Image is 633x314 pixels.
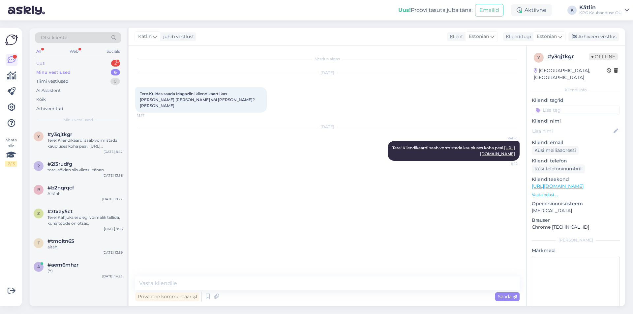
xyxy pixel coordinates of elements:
[532,237,620,243] div: [PERSON_NAME]
[47,185,74,191] span: #b2nqrqcf
[135,56,520,62] div: Vestlus algas
[5,137,17,167] div: Vaata siia
[36,78,69,85] div: Tiimi vestlused
[161,33,194,40] div: juhib vestlust
[103,173,123,178] div: [DATE] 13:58
[47,262,78,268] span: #aem6mhzr
[532,207,620,214] p: [MEDICAL_DATA]
[47,268,123,274] div: (Y)
[105,47,121,56] div: Socials
[47,244,123,250] div: aitäh!
[5,34,18,46] img: Askly Logo
[567,6,577,15] div: K
[37,187,40,192] span: b
[537,33,557,40] span: Estonian
[47,161,72,167] span: #2l3rudfg
[102,274,123,279] div: [DATE] 14:23
[47,167,123,173] div: tore, sõidan siis viimsi. tänan
[493,136,518,141] span: Kätlin
[398,6,472,14] div: Proovi tasuta juba täna:
[68,47,80,56] div: Web
[135,292,199,301] div: Privaatne kommentaar
[104,149,123,154] div: [DATE] 8:42
[138,33,152,40] span: Kätlin
[47,209,73,214] span: #ztxay5ct
[475,4,503,16] button: Emailid
[47,137,123,149] div: Tere! Kliendikaardi saab vormistada kaupluses koha peal. [URL][DOMAIN_NAME]
[532,164,585,173] div: Küsi telefoninumbrit
[532,192,620,198] p: Vaata edasi ...
[111,60,120,67] div: 2
[111,69,120,76] div: 6
[103,250,123,255] div: [DATE] 13:39
[589,53,618,60] span: Offline
[532,87,620,93] div: Kliendi info
[532,224,620,231] p: Chrome [TECHNICAL_ID]
[534,67,607,81] div: [GEOGRAPHIC_DATA], [GEOGRAPHIC_DATA]
[532,97,620,104] p: Kliendi tag'id
[37,264,40,269] span: a
[47,238,74,244] span: #tmqitn65
[35,47,43,56] div: All
[532,183,584,189] a: [URL][DOMAIN_NAME]
[398,7,411,13] b: Uus!
[37,134,40,139] span: y
[532,139,620,146] p: Kliendi email
[532,105,620,115] input: Lisa tag
[392,145,515,156] span: Tere! Kliendikaardi saab vormistada kaupluses koha peal.
[36,105,63,112] div: Arhiveeritud
[532,146,579,155] div: Küsi meiliaadressi
[493,161,518,166] span: 8:42
[36,69,71,76] div: Minu vestlused
[137,113,162,118] span: 15:17
[511,4,552,16] div: Aktiivne
[532,217,620,224] p: Brauser
[135,70,520,76] div: [DATE]
[140,91,255,108] span: Tere.Kuidas saada Magaziini kliendikaarti kas [PERSON_NAME] [PERSON_NAME] või [PERSON_NAME]?[PERS...
[38,163,40,168] span: 2
[135,124,520,130] div: [DATE]
[532,118,620,125] p: Kliendi nimi
[469,33,489,40] span: Estonian
[579,10,622,15] div: KPG Kaubanduse OÜ
[36,96,46,103] div: Kõik
[537,55,540,60] span: y
[104,226,123,231] div: [DATE] 9:56
[41,34,67,41] span: Otsi kliente
[47,214,123,226] div: Tere! Kahjuks ei olegi võimalik tellida, kuna toode on otsas.
[110,78,120,85] div: 0
[532,247,620,254] p: Märkmed
[532,157,620,164] p: Kliendi telefon
[5,161,17,167] div: 2 / 3
[503,33,531,40] div: Klienditugi
[579,5,629,15] a: KätlinKPG Kaubanduse OÜ
[38,241,40,245] span: t
[447,33,463,40] div: Klient
[532,176,620,183] p: Klienditeekond
[532,128,612,135] input: Lisa nimi
[532,200,620,207] p: Operatsioonisüsteem
[102,197,123,202] div: [DATE] 10:22
[568,32,619,41] div: Arhiveeri vestlus
[47,131,72,137] span: #y3qjtkgr
[63,117,93,123] span: Minu vestlused
[37,211,40,216] span: z
[47,191,123,197] div: Aitähh
[548,53,589,61] div: # y3qjtkgr
[579,5,622,10] div: Kätlin
[36,87,61,94] div: AI Assistent
[498,294,517,300] span: Saada
[36,60,45,67] div: Uus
